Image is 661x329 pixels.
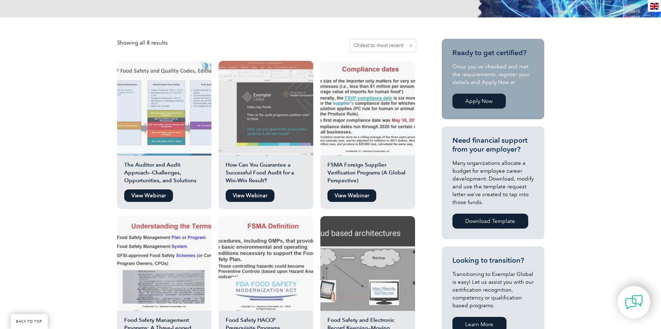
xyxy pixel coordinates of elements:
[452,63,534,86] p: Once you’ve checked and met the requirements, register your details and Apply Now at
[452,159,534,206] p: Many organizations allocate a budget for employee career development. Download, modify and use th...
[625,293,643,311] img: contact-chat.png
[226,189,274,202] a: View Webinar
[452,136,534,154] h3: Need financial support from your employer?
[11,314,48,329] a: BACK TO TOP
[117,61,212,186] a: The Auditor and Audit Approach—Challenges, Opportunities, and Solutions
[117,39,168,47] p: Showing all 8 results
[350,39,416,52] select: Shop order
[219,161,313,186] h2: How Can You Guarantee a Successful Food Audit for a Win-Win Result?
[320,61,415,186] a: FSMA Foreign Supplier Verification Programs (A Global Perspective)
[219,61,313,186] a: How Can You Guarantee a Successful Food Audit for a Win-Win Result?
[320,61,415,156] img: FSMA Foreign Supplier Verification Programs (A Global Perspective)
[117,216,212,311] img: Food Safety Management Programs: A Three-Legged Stool
[452,48,534,57] h3: Ready to get certified?
[219,61,313,156] img: How Can You Guarantee a Successful Food Audit for a Win-Win Result?
[117,61,212,156] img: The Auditor and Audit Approach—Challenges, Opportunities, and Solutions
[452,94,506,109] a: Apply Now
[124,189,173,202] a: View Webinar
[219,216,313,311] img: Food Safety HACCP Prerequisite Programs
[452,256,534,265] h3: Looking to transition?
[320,216,415,311] img: Food Safety and Electronic Record Keeping—Moving Beyond Paper Logs and Excel
[452,214,528,229] a: Download Template
[320,161,415,186] h2: FSMA Foreign Supplier Verification Programs (A Global Perspective)
[117,161,212,186] h2: The Auditor and Audit Approach—Challenges, Opportunities, and Solutions
[650,3,659,10] img: en
[452,270,534,309] p: Transitioning to Exemplar Global is easy! Let us assist you with our certification recognition, c...
[327,189,376,202] a: View Webinar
